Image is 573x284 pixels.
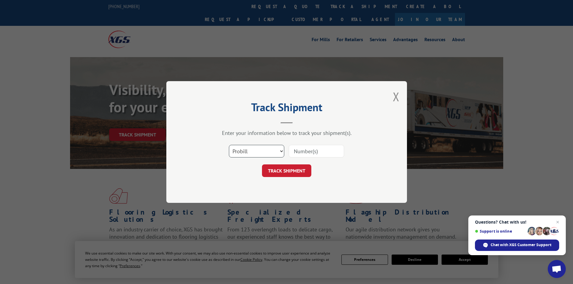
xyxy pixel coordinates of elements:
[475,240,559,251] span: Chat with XGS Customer Support
[196,130,377,136] div: Enter your information below to track your shipment(s).
[548,260,566,278] a: Open chat
[289,145,344,157] input: Number(s)
[475,220,559,224] span: Questions? Chat with us!
[262,164,311,177] button: TRACK SHIPMENT
[196,103,377,115] h2: Track Shipment
[393,89,399,105] button: Close modal
[475,229,525,234] span: Support is online
[491,242,551,248] span: Chat with XGS Customer Support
